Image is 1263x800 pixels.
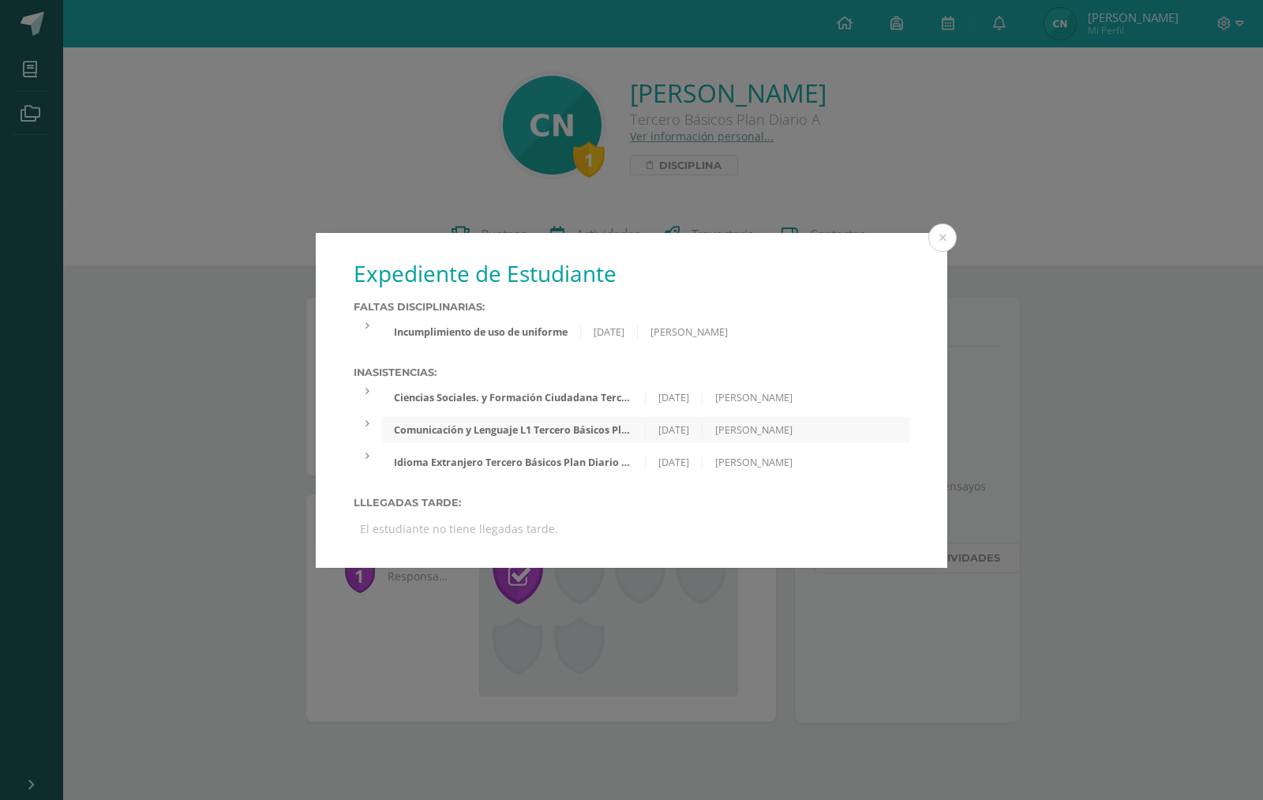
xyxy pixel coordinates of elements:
div: Incumplimiento de uso de uniforme [381,325,581,339]
label: Lllegadas tarde: [354,497,909,509]
h1: Expediente de Estudiante [354,258,909,288]
div: [DATE] [646,456,703,469]
div: [PERSON_NAME] [703,423,805,437]
label: Faltas Disciplinarias: [354,301,909,313]
div: Comunicación y Lenguaje L1 Tercero Básicos Plan Diario 'A' [381,423,645,437]
div: [DATE] [646,423,703,437]
div: [PERSON_NAME] [703,456,805,469]
div: [DATE] [646,391,703,404]
div: El estudiante no tiene llegadas tarde. [354,515,909,543]
div: [PERSON_NAME] [703,391,805,404]
label: Inasistencias: [354,366,909,378]
div: [PERSON_NAME] [638,325,740,339]
div: [DATE] [581,325,638,339]
button: Close (Esc) [928,223,957,252]
div: Idioma Extranjero Tercero Básicos Plan Diario 'A' [381,456,645,469]
div: Ciencias Sociales. y Formación Ciudadana Tercero Básicos Plan Diario 'A' [381,391,645,404]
